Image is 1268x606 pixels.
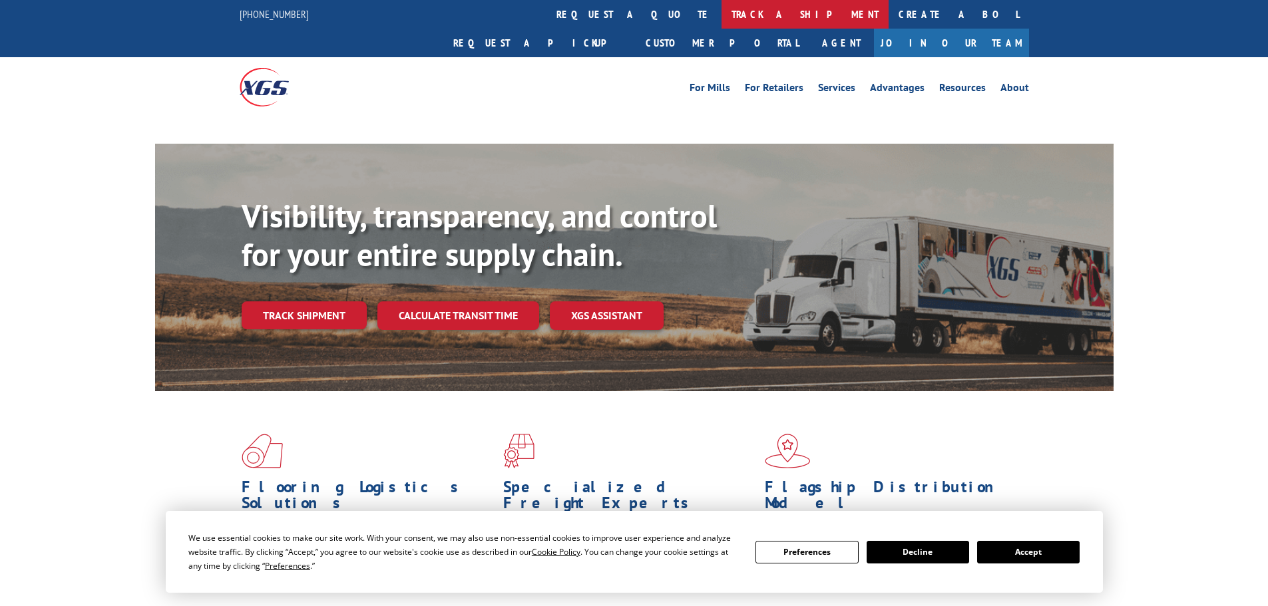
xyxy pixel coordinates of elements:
[242,195,717,275] b: Visibility, transparency, and control for your entire supply chain.
[939,82,986,97] a: Resources
[242,301,367,329] a: Track shipment
[977,541,1080,563] button: Accept
[867,541,969,563] button: Decline
[1000,82,1029,97] a: About
[818,82,855,97] a: Services
[188,531,740,573] div: We use essential cookies to make our site work. With your consent, we may also use non-essential ...
[874,29,1029,57] a: Join Our Team
[755,541,858,563] button: Preferences
[242,479,493,518] h1: Flooring Logistics Solutions
[690,82,730,97] a: For Mills
[503,479,755,518] h1: Specialized Freight Experts
[870,82,925,97] a: Advantages
[745,82,803,97] a: For Retailers
[765,479,1016,518] h1: Flagship Distribution Model
[809,29,874,57] a: Agent
[532,546,580,557] span: Cookie Policy
[377,301,539,330] a: Calculate transit time
[242,434,283,468] img: xgs-icon-total-supply-chain-intelligence-red
[503,434,534,468] img: xgs-icon-focused-on-flooring-red
[636,29,809,57] a: Customer Portal
[240,7,309,21] a: [PHONE_NUMBER]
[550,301,664,330] a: XGS ASSISTANT
[443,29,636,57] a: Request a pickup
[166,511,1103,593] div: Cookie Consent Prompt
[765,434,811,468] img: xgs-icon-flagship-distribution-model-red
[265,560,310,571] span: Preferences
